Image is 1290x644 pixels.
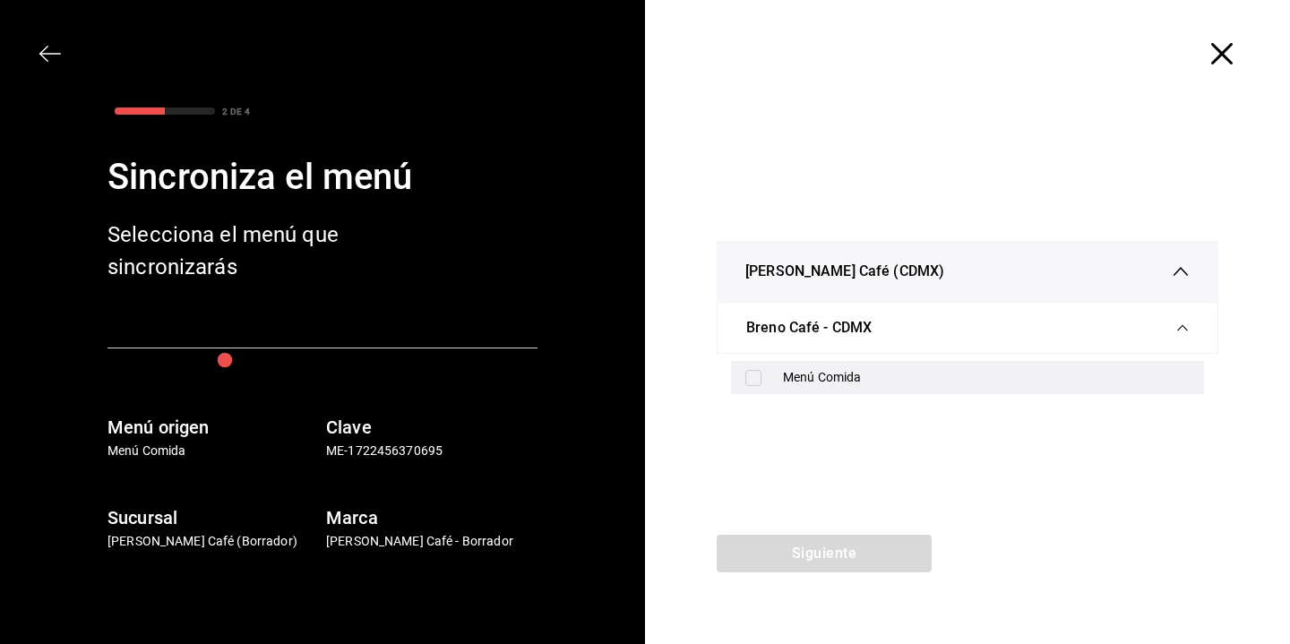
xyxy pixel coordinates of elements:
[107,150,537,204] div: Sincroniza el menú
[107,532,319,551] p: [PERSON_NAME] Café (Borrador)
[326,503,537,532] h6: Marca
[326,413,537,442] h6: Clave
[326,532,537,551] p: [PERSON_NAME] Café - Borrador
[746,317,872,339] span: Breno Café - CDMX
[107,413,319,442] h6: Menú origen
[107,442,319,460] p: Menú Comida
[745,261,944,282] span: [PERSON_NAME] Café (CDMX)
[222,105,250,118] div: 2 DE 4
[107,219,394,283] div: Selecciona el menú que sincronizarás
[326,442,537,460] p: ME-1722456370695
[107,503,319,532] h6: Sucursal
[783,368,1190,387] div: Menú Comida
